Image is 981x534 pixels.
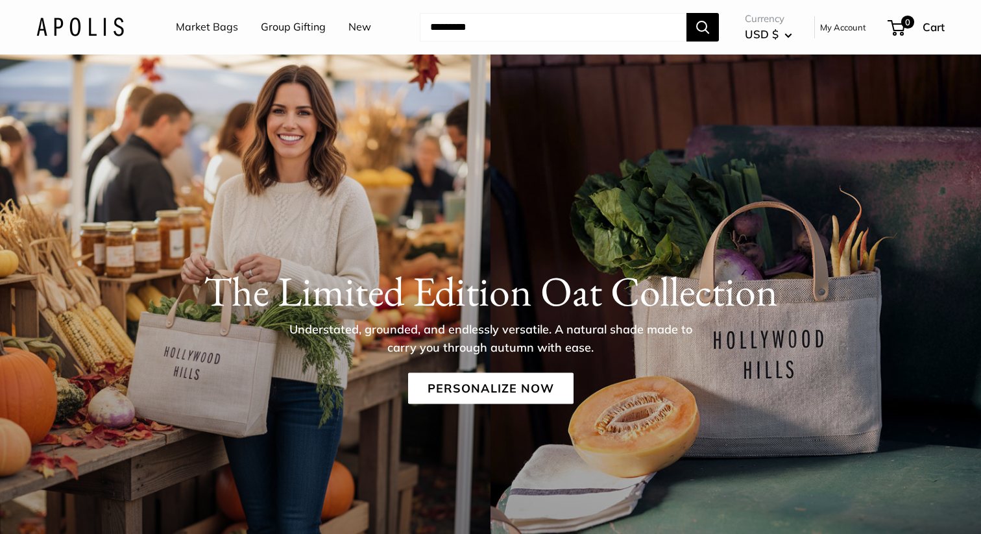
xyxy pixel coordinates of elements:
[408,373,574,404] a: Personalize Now
[176,18,238,37] a: Market Bags
[36,267,945,316] h1: The Limited Edition Oat Collection
[901,16,914,29] span: 0
[745,10,792,28] span: Currency
[261,18,326,37] a: Group Gifting
[745,24,792,45] button: USD $
[745,27,779,41] span: USD $
[686,13,719,42] button: Search
[923,20,945,34] span: Cart
[889,17,945,38] a: 0 Cart
[348,18,371,37] a: New
[820,19,866,35] a: My Account
[280,321,701,357] p: Understated, grounded, and endlessly versatile. A natural shade made to carry you through autumn ...
[420,13,686,42] input: Search...
[36,18,124,36] img: Apolis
